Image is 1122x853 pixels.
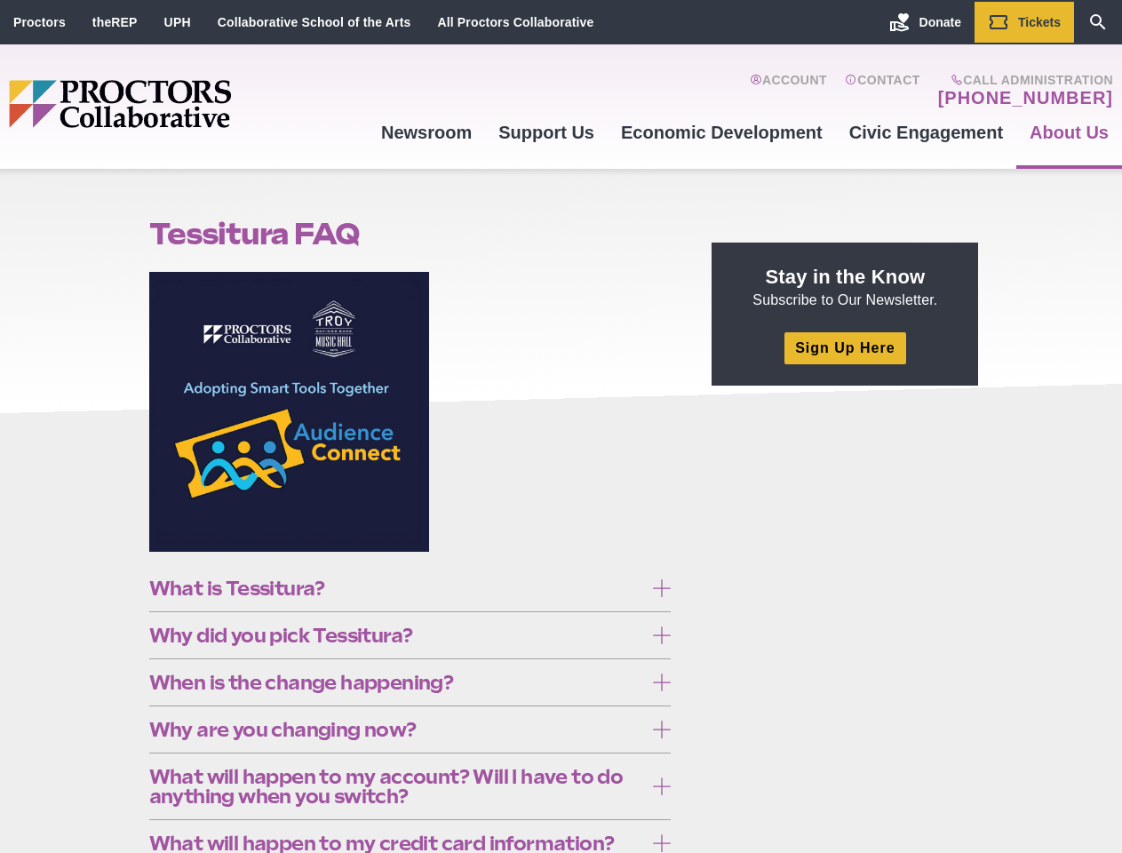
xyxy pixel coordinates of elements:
a: Newsroom [368,108,485,156]
img: Proctors logo [9,80,368,128]
a: Sign Up Here [784,332,905,363]
span: What will happen to my account? Will I have to do anything when you switch? [149,767,644,806]
a: [PHONE_NUMBER] [938,87,1113,108]
span: What will happen to my credit card information? [149,833,644,853]
h1: Tessitura FAQ [149,217,672,251]
a: All Proctors Collaborative [437,15,593,29]
a: Economic Development [608,108,836,156]
a: Donate [876,2,975,43]
a: Contact [845,73,920,108]
a: Support Us [485,108,608,156]
span: Call Administration [933,73,1113,87]
span: Tickets [1018,15,1061,29]
a: Collaborative School of the Arts [218,15,411,29]
span: Why did you pick Tessitura? [149,626,644,645]
a: Civic Engagement [836,108,1016,156]
a: Search [1074,2,1122,43]
p: Subscribe to Our Newsletter. [733,264,957,310]
a: Tickets [975,2,1074,43]
strong: Stay in the Know [766,266,926,288]
a: Account [750,73,827,108]
span: Why are you changing now? [149,720,644,739]
span: When is the change happening? [149,673,644,692]
a: UPH [164,15,191,29]
span: Donate [919,15,961,29]
a: About Us [1016,108,1122,156]
span: What is Tessitura? [149,578,644,598]
a: Proctors [13,15,66,29]
a: theREP [92,15,138,29]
